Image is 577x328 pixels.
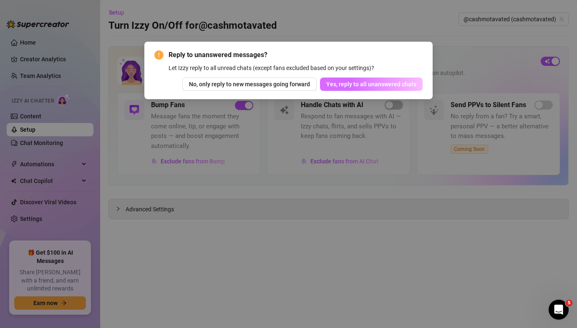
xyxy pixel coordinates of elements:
[154,50,164,60] span: exclamation-circle
[182,78,317,91] button: No, only reply to new messages going forward
[189,81,310,88] span: No, only reply to new messages going forward
[326,81,416,88] span: Yes, reply to all unanswered chats
[169,63,423,73] div: Let Izzy reply to all unread chats (except fans excluded based on your settings)?
[320,78,423,91] button: Yes, reply to all unanswered chats
[549,300,569,320] iframe: Intercom live chat
[566,300,572,306] span: 5
[169,50,423,60] span: Reply to unanswered messages?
